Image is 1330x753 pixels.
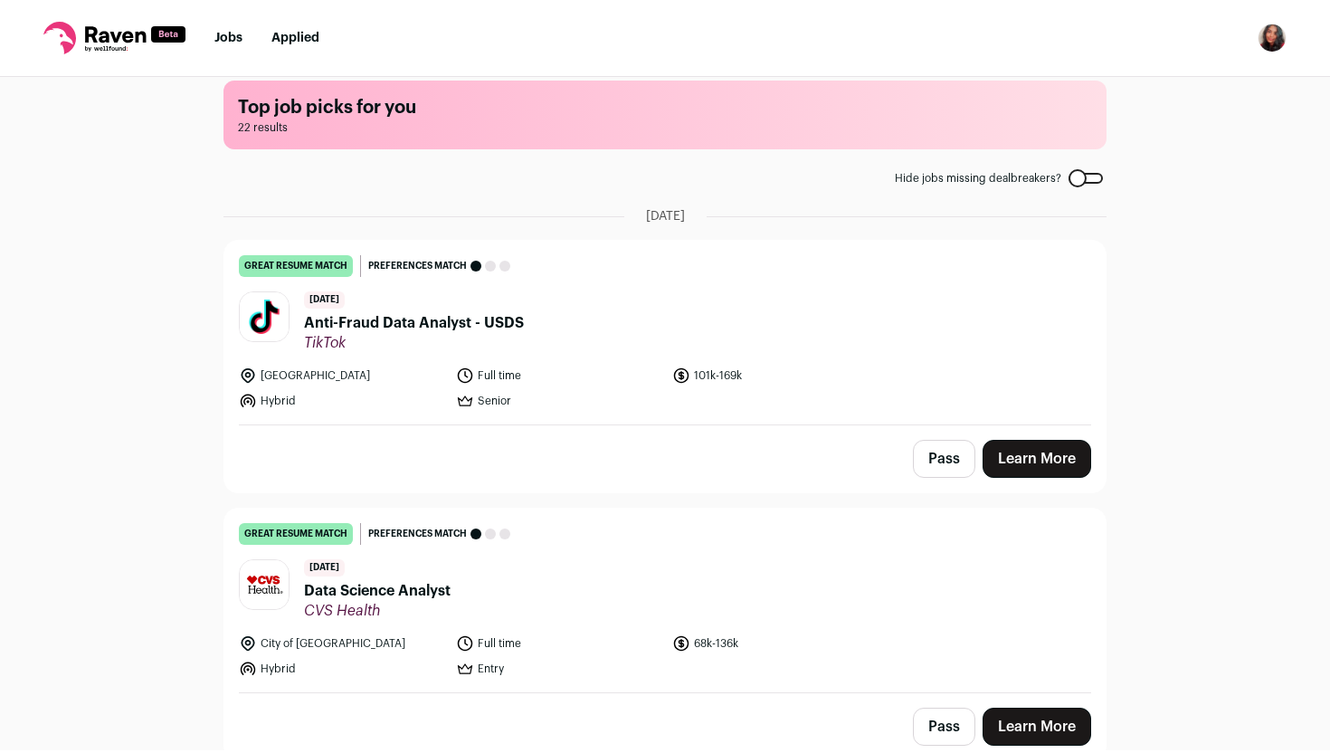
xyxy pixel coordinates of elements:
[224,509,1106,692] a: great resume match Preferences match [DATE] Data Science Analyst CVS Health City of [GEOGRAPHIC_D...
[224,241,1106,424] a: great resume match Preferences match [DATE] Anti-Fraud Data Analyst - USDS TikTok [GEOGRAPHIC_DAT...
[1258,24,1287,52] button: Open dropdown
[895,171,1061,186] span: Hide jobs missing dealbreakers?
[239,392,445,410] li: Hybrid
[239,255,353,277] div: great resume match
[456,367,662,385] li: Full time
[368,257,467,275] span: Preferences match
[456,660,662,678] li: Entry
[983,440,1091,478] a: Learn More
[304,334,524,352] span: TikTok
[239,523,353,545] div: great resume match
[238,95,1092,120] h1: Top job picks for you
[983,708,1091,746] a: Learn More
[456,392,662,410] li: Senior
[214,32,242,44] a: Jobs
[368,525,467,543] span: Preferences match
[1258,24,1287,52] img: 11182690-medium_jpg
[913,708,975,746] button: Pass
[240,292,289,341] img: 4f647f012b339d19cb77a49d748a6d5c18c5e3d9155d65ba4186447a15ae78c9.jpg
[672,634,879,653] li: 68k-136k
[239,367,445,385] li: [GEOGRAPHIC_DATA]
[239,660,445,678] li: Hybrid
[304,559,345,577] span: [DATE]
[240,560,289,609] img: 54c07bd82882dbef4fe6f89d1a7b16a4326566781fd731c057fbf59a31362a1b.jpg
[672,367,879,385] li: 101k-169k
[913,440,975,478] button: Pass
[238,120,1092,135] span: 22 results
[304,580,451,602] span: Data Science Analyst
[456,634,662,653] li: Full time
[304,312,524,334] span: Anti-Fraud Data Analyst - USDS
[646,207,685,225] span: [DATE]
[239,634,445,653] li: City of [GEOGRAPHIC_DATA]
[271,32,319,44] a: Applied
[304,602,451,620] span: CVS Health
[304,291,345,309] span: [DATE]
